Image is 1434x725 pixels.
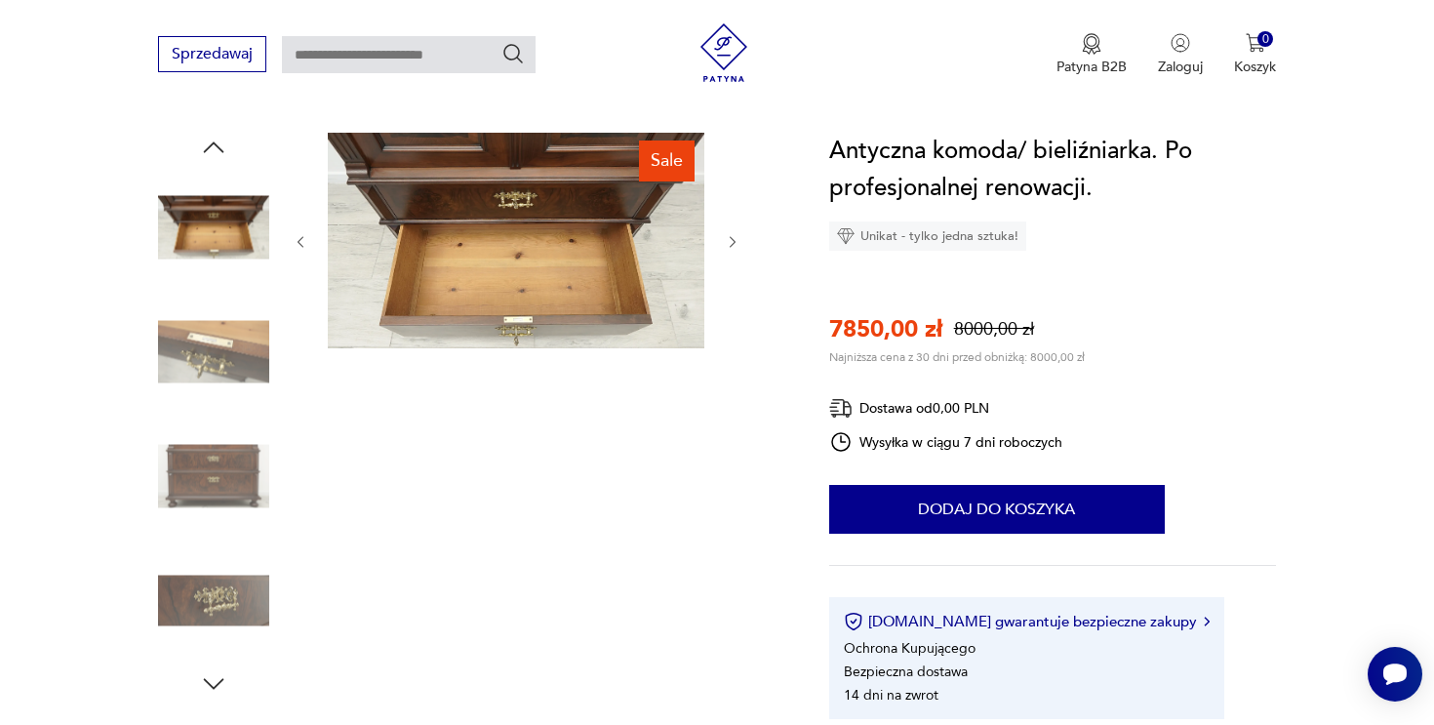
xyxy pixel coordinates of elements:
[829,349,1085,365] p: Najniższa cena z 30 dni przed obniżką: 8000,00 zł
[829,222,1026,251] div: Unikat - tylko jedna sztuka!
[1056,33,1127,76] button: Patyna B2B
[844,686,938,705] li: 14 dni na zwrot
[829,396,853,421] img: Ikona dostawy
[1234,58,1276,76] p: Koszyk
[829,313,942,345] p: 7850,00 zł
[829,133,1277,207] h1: Antyczna komoda/ bieliźniarka. Po profesjonalnej renowacji.
[158,545,269,657] img: Zdjęcie produktu Antyczna komoda/ bieliźniarka. Po profesjonalnej renowacji.
[158,49,266,62] a: Sprzedawaj
[1056,58,1127,76] p: Patyna B2B
[837,227,855,245] img: Ikona diamentu
[829,396,1063,421] div: Dostawa od 0,00 PLN
[844,639,976,658] li: Ochrona Kupującego
[501,42,525,65] button: Szukaj
[829,485,1165,534] button: Dodaj do koszyka
[158,421,269,532] img: Zdjęcie produktu Antyczna komoda/ bieliźniarka. Po profesjonalnej renowacji.
[844,663,968,681] li: Bezpieczna dostawa
[1234,33,1276,76] button: 0Koszyk
[1082,33,1101,55] img: Ikona medalu
[1158,33,1203,76] button: Zaloguj
[158,172,269,283] img: Zdjęcie produktu Antyczna komoda/ bieliźniarka. Po profesjonalnej renowacji.
[844,612,1210,631] button: [DOMAIN_NAME] gwarantuje bezpieczne zakupy
[1056,33,1127,76] a: Ikona medaluPatyna B2B
[1257,31,1274,48] div: 0
[1171,33,1190,53] img: Ikonka użytkownika
[1158,58,1203,76] p: Zaloguj
[1204,617,1210,626] img: Ikona strzałki w prawo
[829,430,1063,454] div: Wysyłka w ciągu 7 dni roboczych
[328,133,704,348] img: Zdjęcie produktu Antyczna komoda/ bieliźniarka. Po profesjonalnej renowacji.
[844,612,863,631] img: Ikona certyfikatu
[1368,647,1422,702] iframe: Smartsupp widget button
[158,297,269,408] img: Zdjęcie produktu Antyczna komoda/ bieliźniarka. Po profesjonalnej renowacji.
[1246,33,1265,53] img: Ikona koszyka
[158,36,266,72] button: Sprzedawaj
[639,141,695,181] div: Sale
[954,317,1034,342] p: 8000,00 zł
[695,23,753,82] img: Patyna - sklep z meblami i dekoracjami vintage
